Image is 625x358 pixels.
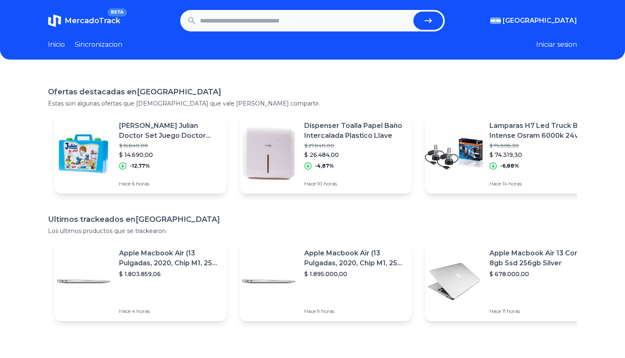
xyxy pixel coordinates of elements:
[425,252,483,310] img: Featured image
[304,151,405,159] p: $ 26.484,00
[48,40,65,50] a: Inicio
[536,40,577,50] button: Iniciar sesion
[489,308,590,315] p: Hace 11 horas
[48,227,577,235] p: Los ultimos productos que se trackearon.
[304,270,405,278] p: $ 1.895.000,00
[48,14,120,27] a: MercadoTrackBETA
[500,163,519,169] p: -6,88%
[48,99,577,108] p: Estas son algunas ofertas que [DEMOGRAPHIC_DATA] que vale [PERSON_NAME] compartir.
[490,16,577,26] button: [GEOGRAPHIC_DATA]
[503,16,577,26] span: [GEOGRAPHIC_DATA]
[240,114,412,194] a: Featured imageDispenser Toalla Papel Baño Intercalada Plastico Llave$ 27.840,00$ 26.484,00-4,87%H...
[304,248,405,268] p: Apple Macbook Air (13 Pulgadas, 2020, Chip M1, 256 Gb De Ssd, 8 Gb De Ram) - Plata
[304,121,405,141] p: Dispenser Toalla Papel Baño Intercalada Plastico Llave
[119,270,220,278] p: $ 1.803.859,06
[119,308,220,315] p: Hace 4 horas
[130,163,150,169] p: -12,77%
[55,252,112,310] img: Featured image
[119,121,220,141] p: [PERSON_NAME] Julian Doctor Set Juego Doctor [PERSON_NAME]
[304,142,405,149] p: $ 27.840,00
[107,8,127,17] span: BETA
[425,114,597,194] a: Featured imageLamparas H7 Led Truck Blue Intense Osram 6000k 24v Camion$ 79.808,30$ 74.319,30-6,8...
[489,151,590,159] p: $ 74.319,30
[315,163,334,169] p: -4,87%
[425,125,483,183] img: Featured image
[304,180,405,187] p: Hace 10 horas
[240,242,412,321] a: Featured imageApple Macbook Air (13 Pulgadas, 2020, Chip M1, 256 Gb De Ssd, 8 Gb De Ram) - Plata$...
[55,125,112,183] img: Featured image
[55,114,227,194] a: Featured image[PERSON_NAME] Julian Doctor Set Juego Doctor [PERSON_NAME]$ 16.840,00$ 14.690,00-12...
[490,17,501,24] img: Argentina
[489,121,590,141] p: Lamparas H7 Led Truck Blue Intense Osram 6000k 24v Camion
[55,242,227,321] a: Featured imageApple Macbook Air (13 Pulgadas, 2020, Chip M1, 256 Gb De Ssd, 8 Gb De Ram) - Plata$...
[489,248,590,268] p: Apple Macbook Air 13 Core I5 8gb Ssd 256gb Silver
[119,248,220,268] p: Apple Macbook Air (13 Pulgadas, 2020, Chip M1, 256 Gb De Ssd, 8 Gb De Ram) - Plata
[425,242,597,321] a: Featured imageApple Macbook Air 13 Core I5 8gb Ssd 256gb Silver$ 678.000,00Hace 11 horas
[48,86,577,98] h1: Ofertas destacadas en [GEOGRAPHIC_DATA]
[48,214,577,225] h1: Ultimos trackeados en [GEOGRAPHIC_DATA]
[240,252,298,310] img: Featured image
[64,16,120,25] span: MercadoTrack
[489,142,590,149] p: $ 79.808,30
[119,142,220,149] p: $ 16.840,00
[119,151,220,159] p: $ 14.690,00
[48,14,61,27] img: MercadoTrack
[119,180,220,187] p: Hace 6 horas
[489,180,590,187] p: Hace 14 horas
[304,308,405,315] p: Hace 9 horas
[75,40,122,50] a: Sincronizacion
[489,270,590,278] p: $ 678.000,00
[240,125,298,183] img: Featured image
